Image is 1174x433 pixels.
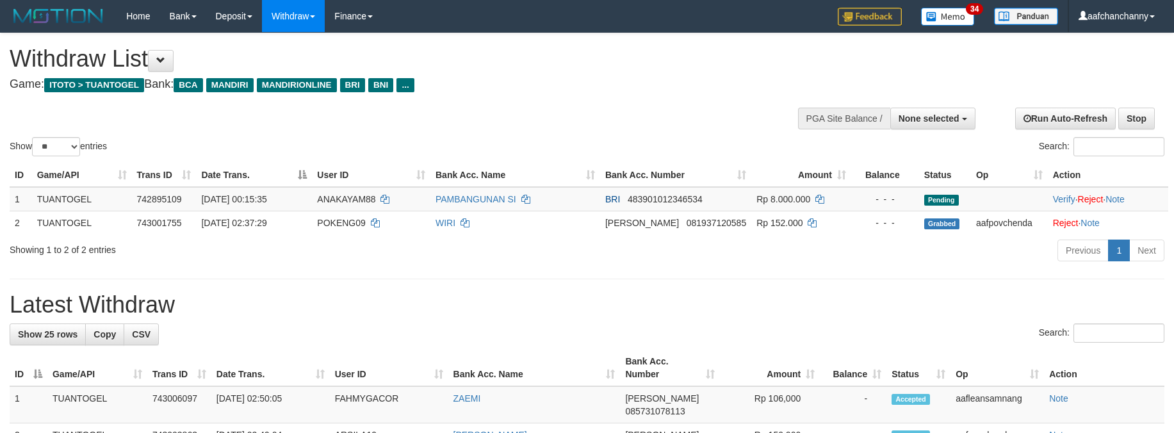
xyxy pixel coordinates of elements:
span: Copy 085731078113 to clipboard [625,406,685,416]
span: Copy 483901012346534 to clipboard [628,194,703,204]
span: MANDIRI [206,78,254,92]
span: 742895109 [137,194,182,204]
label: Search: [1039,323,1164,343]
span: BRI [340,78,365,92]
label: Search: [1039,137,1164,156]
div: PGA Site Balance / [798,108,890,129]
th: ID: activate to sort column descending [10,350,47,386]
span: Grabbed [924,218,960,229]
img: Button%20Memo.svg [921,8,975,26]
div: Showing 1 to 2 of 2 entries [10,238,480,256]
th: Date Trans.: activate to sort column descending [196,163,312,187]
td: 2 [10,211,32,234]
img: Feedback.jpg [838,8,902,26]
div: - - - [856,216,914,229]
th: Trans ID: activate to sort column ascending [147,350,211,386]
td: 1 [10,187,32,211]
h1: Withdraw List [10,46,770,72]
th: Action [1048,163,1168,187]
th: Bank Acc. Name: activate to sort column ascending [448,350,621,386]
a: Show 25 rows [10,323,86,345]
td: - [820,386,886,423]
th: Status: activate to sort column ascending [886,350,950,386]
span: ANAKAYAM88 [317,194,375,204]
a: 1 [1108,240,1130,261]
span: BCA [174,78,202,92]
td: TUANTOGEL [32,211,132,234]
th: Bank Acc. Number: activate to sort column ascending [600,163,751,187]
a: Note [1080,218,1100,228]
a: Run Auto-Refresh [1015,108,1116,129]
span: 34 [966,3,983,15]
a: Next [1129,240,1164,261]
th: Amount: activate to sort column ascending [751,163,851,187]
a: Copy [85,323,124,345]
td: · [1048,211,1168,234]
span: None selected [899,113,959,124]
th: Game/API: activate to sort column ascending [47,350,147,386]
span: [PERSON_NAME] [625,393,699,404]
a: Reject [1078,194,1104,204]
td: aafleansamnang [950,386,1044,423]
span: Copy 081937120585 to clipboard [687,218,746,228]
th: User ID: activate to sort column ascending [312,163,430,187]
span: Rp 8.000.000 [756,194,810,204]
span: MANDIRIONLINE [257,78,337,92]
td: · · [1048,187,1168,211]
span: CSV [132,329,151,339]
a: Reject [1053,218,1079,228]
th: Op: activate to sort column ascending [971,163,1048,187]
a: Note [1049,393,1068,404]
h1: Latest Withdraw [10,292,1164,318]
div: - - - [856,193,914,206]
span: [DATE] 02:37:29 [201,218,266,228]
a: Verify [1053,194,1075,204]
button: None selected [890,108,975,129]
th: User ID: activate to sort column ascending [330,350,448,386]
span: POKENG09 [317,218,365,228]
a: Previous [1057,240,1109,261]
td: TUANTOGEL [32,187,132,211]
a: CSV [124,323,159,345]
th: Game/API: activate to sort column ascending [32,163,132,187]
th: Bank Acc. Name: activate to sort column ascending [430,163,600,187]
input: Search: [1073,137,1164,156]
th: Op: activate to sort column ascending [950,350,1044,386]
span: Pending [924,195,959,206]
span: Accepted [892,394,930,405]
th: Date Trans.: activate to sort column ascending [211,350,330,386]
th: Bank Acc. Number: activate to sort column ascending [620,350,720,386]
span: BNI [368,78,393,92]
input: Search: [1073,323,1164,343]
th: Status [919,163,971,187]
span: [PERSON_NAME] [605,218,679,228]
select: Showentries [32,137,80,156]
span: 743001755 [137,218,182,228]
th: Trans ID: activate to sort column ascending [132,163,197,187]
span: Rp 152.000 [756,218,803,228]
td: TUANTOGEL [47,386,147,423]
th: Amount: activate to sort column ascending [720,350,820,386]
td: aafpovchenda [971,211,1048,234]
span: [DATE] 00:15:35 [201,194,266,204]
th: Action [1044,350,1164,386]
a: ZAEMI [453,393,481,404]
span: ... [396,78,414,92]
a: WIRI [436,218,455,228]
a: PAMBANGUNAN SI [436,194,516,204]
span: Show 25 rows [18,329,77,339]
a: Stop [1118,108,1155,129]
img: panduan.png [994,8,1058,25]
span: BRI [605,194,620,204]
td: 743006097 [147,386,211,423]
td: 1 [10,386,47,423]
td: FAHMYGACOR [330,386,448,423]
th: ID [10,163,32,187]
h4: Game: Bank: [10,78,770,91]
img: MOTION_logo.png [10,6,107,26]
a: Note [1105,194,1125,204]
span: ITOTO > TUANTOGEL [44,78,144,92]
td: [DATE] 02:50:05 [211,386,330,423]
label: Show entries [10,137,107,156]
td: Rp 106,000 [720,386,820,423]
